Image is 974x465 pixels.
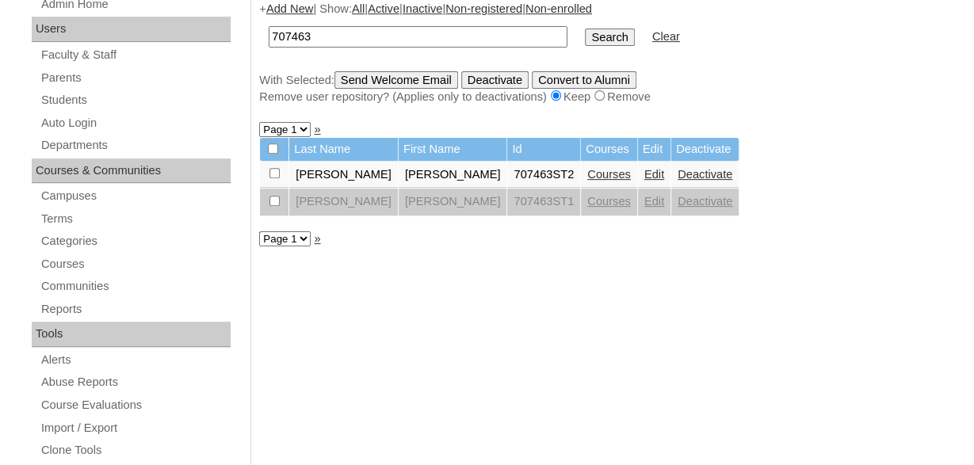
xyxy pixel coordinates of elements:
input: Deactivate [461,71,529,89]
div: Users [32,17,231,42]
a: Communities [40,276,231,296]
a: Add New [266,2,313,15]
a: Abuse Reports [40,372,231,392]
td: 707463ST1 [507,189,580,215]
a: Course Evaluations [40,395,231,415]
div: With Selected: [259,71,958,105]
div: Tools [32,322,231,347]
a: Courses [587,168,631,181]
a: Courses [40,254,231,274]
div: Remove user repository? (Applies only to deactivations) Keep Remove [259,89,958,105]
input: Convert to Alumni [532,71,636,89]
a: Non-enrolled [525,2,592,15]
td: Deactivate [671,138,739,161]
a: Clear [652,30,680,43]
a: Faculty & Staff [40,45,231,65]
div: Courses & Communities [32,158,231,184]
input: Send Welcome Email [334,71,458,89]
a: Alerts [40,350,231,370]
div: + | Show: | | | | [259,1,958,105]
input: Search [269,26,567,48]
a: Campuses [40,186,231,206]
a: All [352,2,365,15]
td: [PERSON_NAME] [289,162,398,189]
a: Active [368,2,399,15]
a: Deactivate [678,168,732,181]
td: Last Name [289,138,398,161]
td: [PERSON_NAME] [399,162,507,189]
td: Id [507,138,580,161]
a: Parents [40,68,231,88]
td: Edit [638,138,670,161]
td: [PERSON_NAME] [399,189,507,215]
a: Edit [644,195,664,208]
a: Edit [644,168,664,181]
a: Non-registered [445,2,522,15]
a: Deactivate [678,195,732,208]
a: Clone Tools [40,440,231,460]
a: » [314,232,320,245]
a: Auto Login [40,113,231,133]
a: Students [40,90,231,110]
a: Courses [587,195,631,208]
a: Inactive [403,2,443,15]
input: Search [585,29,634,46]
td: [PERSON_NAME] [289,189,398,215]
a: Reports [40,299,231,319]
a: Import / Export [40,418,231,438]
a: Departments [40,135,231,155]
td: 707463ST2 [507,162,580,189]
a: Categories [40,231,231,251]
a: Terms [40,209,231,229]
td: First Name [399,138,507,161]
a: » [314,123,320,135]
td: Courses [581,138,637,161]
